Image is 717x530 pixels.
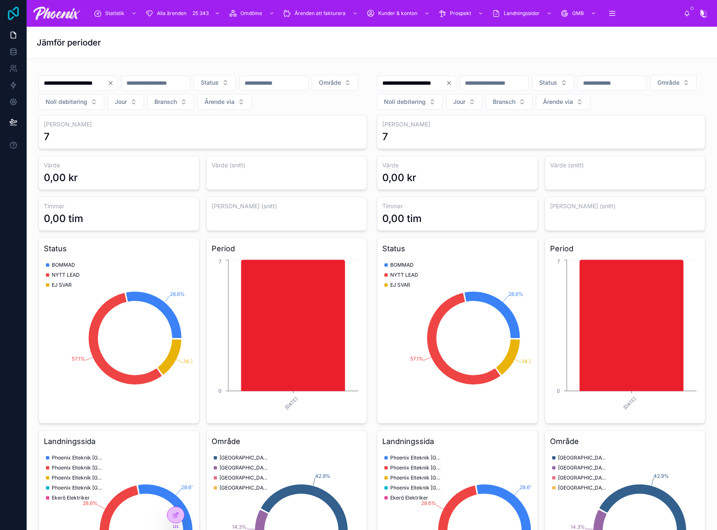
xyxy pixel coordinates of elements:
a: GMB [558,6,601,21]
h3: Status [44,243,194,255]
tspan: 7 [557,258,560,265]
span: Jour [453,98,465,106]
h3: [PERSON_NAME] (snitt) [550,202,700,210]
h3: Timmar [44,202,194,210]
div: 0,00 kr [44,171,78,184]
tspan: 14.3% [184,358,198,364]
div: 7 [44,130,50,144]
img: App logo [33,7,80,20]
tspan: 0 [557,388,560,394]
span: NYTT LEAD [390,272,418,278]
div: 0,00 tim [44,212,83,225]
span: Phoenix Elteknik [GEOGRAPHIC_DATA] [52,474,102,481]
div: chart [212,258,362,418]
h3: Område [212,436,362,447]
text: [DATE] [622,396,637,411]
span: Ekerö Elektriker [390,495,428,501]
text: [DATE] [283,396,298,411]
h1: Jämför perioder [37,37,101,48]
button: Select Button [312,75,358,91]
button: Select Button [446,94,482,110]
h3: Landningssida [382,436,533,447]
tspan: 0 [218,388,222,394]
span: Område [319,78,341,87]
span: Phoenix Elteknik [GEOGRAPHIC_DATA] [52,485,102,491]
span: Kunder & konton [378,10,417,17]
span: [GEOGRAPHIC_DATA] [220,485,270,491]
span: [GEOGRAPHIC_DATA] [220,464,270,471]
span: Ärende via [204,98,235,106]
h3: Värde (snitt) [550,161,700,169]
h3: Område [550,436,700,447]
tspan: 28.6% [520,484,535,490]
div: 7 [382,130,388,144]
div: 25 343 [190,8,211,18]
tspan: 57.1% [72,356,85,362]
button: Select Button [194,75,236,91]
tspan: 42.9% [654,473,669,479]
span: [GEOGRAPHIC_DATA] [558,454,608,461]
tspan: 57.1% [410,356,424,362]
h3: [PERSON_NAME] [382,120,700,129]
div: scrollable content [87,4,684,23]
span: Ärenden att fakturera [295,10,346,17]
button: Select Button [486,94,533,110]
button: Select Button [377,94,443,110]
button: Select Button [536,94,590,110]
tspan: 42.9% [315,473,331,479]
h3: Värde [382,161,533,169]
span: [GEOGRAPHIC_DATA] [558,464,608,471]
tspan: 28.6% [170,291,185,297]
a: Landningssidor [490,6,556,21]
span: [GEOGRAPHIC_DATA] [558,485,608,491]
span: GMB [572,10,584,17]
span: BOMMAD [52,262,75,268]
span: Bransch [493,98,515,106]
h3: [PERSON_NAME] [44,120,361,129]
div: 0,00 kr [382,171,416,184]
button: Clear [446,80,456,86]
a: Alla ärenden25 343 [143,6,225,21]
div: chart [44,258,194,418]
span: Noll debitering [45,98,87,106]
a: Prospekt [436,6,488,21]
button: Clear [107,80,117,86]
span: Phoenix Elteknik [GEOGRAPHIC_DATA] [390,474,440,481]
h3: Period [212,243,362,255]
h3: Värde (snitt) [212,161,362,169]
tspan: 7 [219,258,222,265]
span: [GEOGRAPHIC_DATA] [558,474,608,481]
div: chart [382,258,533,418]
span: Status [201,78,219,87]
span: Phoenix Elteknik [GEOGRAPHIC_DATA] [52,464,102,471]
span: Phoenix Elteknik [GEOGRAPHIC_DATA] [390,454,440,461]
span: Landningssidor [504,10,540,17]
a: Statistik [91,6,141,21]
span: EJ SVAR [390,282,410,288]
h3: Status [382,243,533,255]
span: Noll debitering [384,98,426,106]
div: chart [550,258,700,418]
span: Jour [115,98,127,106]
h3: Värde [44,161,194,169]
h3: [PERSON_NAME] (snitt) [212,202,362,210]
button: Select Button [650,75,697,91]
button: Select Button [197,94,252,110]
a: Omdöme [226,6,279,21]
span: Statistik [105,10,124,17]
span: [GEOGRAPHIC_DATA] [220,474,270,481]
span: Ärende via [543,98,573,106]
tspan: 28.6% [508,291,523,297]
span: Område [657,78,679,87]
div: 0,00 tim [382,212,422,225]
span: Phoenix Elteknik [GEOGRAPHIC_DATA] [390,485,440,491]
span: NYTT LEAD [52,272,80,278]
button: Select Button [108,94,144,110]
tspan: 14.3% [522,358,537,364]
span: EJ SVAR [52,282,72,288]
span: Phoenix Elteknik [GEOGRAPHIC_DATA] [390,464,440,471]
a: Kunder & konton [364,6,434,21]
button: Select Button [38,94,104,110]
span: Phoenix Elteknik [GEOGRAPHIC_DATA] [52,454,102,461]
span: [GEOGRAPHIC_DATA] [220,454,270,461]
